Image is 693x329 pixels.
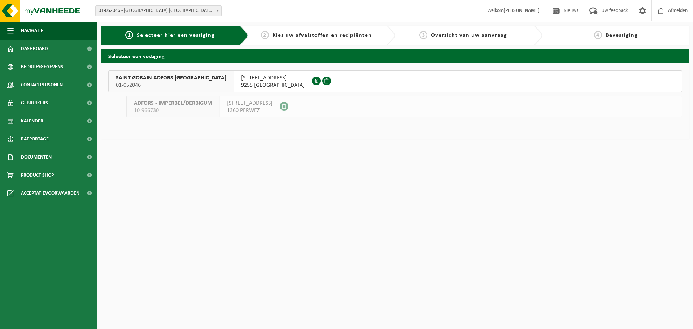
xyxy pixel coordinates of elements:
[241,74,305,82] span: [STREET_ADDRESS]
[21,76,63,94] span: Contactpersonen
[21,22,43,40] span: Navigatie
[21,94,48,112] span: Gebruikers
[21,148,52,166] span: Documenten
[134,107,212,114] span: 10-966730
[96,6,221,16] span: 01-052046 - SAINT-GOBAIN ADFORS BELGIUM - BUGGENHOUT
[21,58,63,76] span: Bedrijfsgegevens
[504,8,540,13] strong: [PERSON_NAME]
[95,5,222,16] span: 01-052046 - SAINT-GOBAIN ADFORS BELGIUM - BUGGENHOUT
[21,130,49,148] span: Rapportage
[101,49,689,63] h2: Selecteer een vestiging
[21,184,79,202] span: Acceptatievoorwaarden
[606,33,638,38] span: Bevestiging
[21,40,48,58] span: Dashboard
[116,74,226,82] span: SAINT-GOBAIN ADFORS [GEOGRAPHIC_DATA]
[227,107,273,114] span: 1360 PERWEZ
[21,166,54,184] span: Product Shop
[241,82,305,89] span: 9255 [GEOGRAPHIC_DATA]
[21,112,43,130] span: Kalender
[273,33,372,38] span: Kies uw afvalstoffen en recipiënten
[431,33,507,38] span: Overzicht van uw aanvraag
[137,33,215,38] span: Selecteer hier een vestiging
[227,100,273,107] span: [STREET_ADDRESS]
[116,82,226,89] span: 01-052046
[134,100,212,107] span: ADFORS - IMPERBEL/DERBIGUM
[125,31,133,39] span: 1
[108,70,682,92] button: SAINT-GOBAIN ADFORS [GEOGRAPHIC_DATA] 01-052046 [STREET_ADDRESS]9255 [GEOGRAPHIC_DATA]
[419,31,427,39] span: 3
[594,31,602,39] span: 4
[261,31,269,39] span: 2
